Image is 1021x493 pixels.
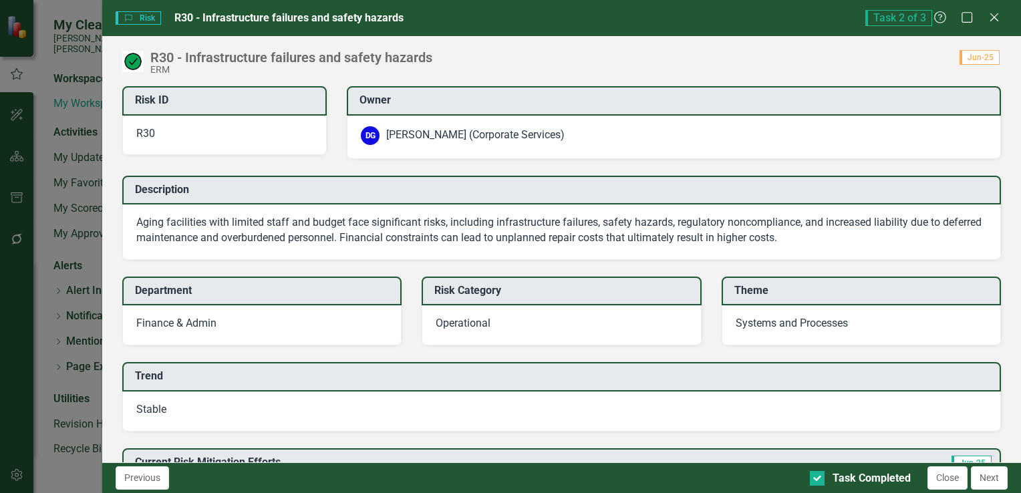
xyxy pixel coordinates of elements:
span: Operational [436,317,490,329]
h3: Current Risk Mitigation Efforts [135,456,803,468]
div: [PERSON_NAME] (Corporate Services) [386,128,565,143]
h3: Risk ID [135,94,319,106]
button: Previous [116,466,169,490]
div: R30 - Infrastructure failures and safety hazards [150,50,432,65]
h3: Description [135,184,993,196]
button: Close [927,466,968,490]
span: Systems and Processes [736,317,848,329]
button: Next [971,466,1008,490]
p: Aging facilities with limited staff and budget face significant risks, including infrastructure f... [136,215,987,246]
h3: Risk Category [434,285,693,297]
h3: Theme [734,285,993,297]
span: R30 - Infrastructure failures and safety hazards [174,11,404,24]
h3: Trend [135,370,993,382]
span: Finance & Admin [136,317,216,329]
h3: Department [135,285,394,297]
span: Jun-25 [960,50,1000,65]
div: ERM [150,65,432,75]
div: DG [361,126,380,145]
img: Manageable [122,51,144,72]
span: R30 [136,127,155,140]
span: Stable [136,403,166,416]
div: Task Completed [833,471,911,486]
h3: Owner [359,94,993,106]
span: Risk [116,11,161,25]
span: Jun-25 [952,456,992,470]
span: Task 2 of 3 [865,10,932,26]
